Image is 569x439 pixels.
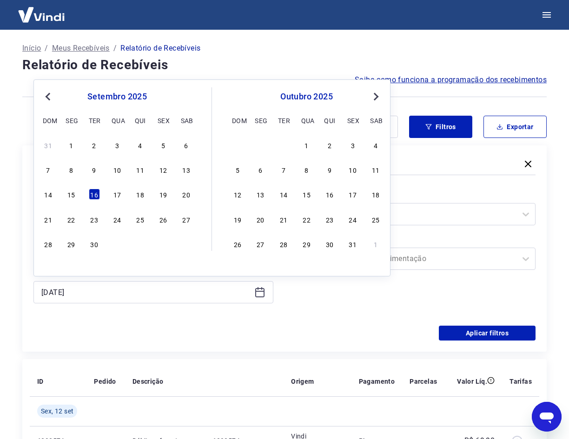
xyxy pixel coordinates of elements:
[94,377,116,386] p: Pedido
[41,91,193,102] div: setembro 2025
[347,164,358,175] div: Choose sexta-feira, 10 de outubro de 2025
[120,43,200,54] p: Relatório de Recebíveis
[135,139,146,151] div: Choose quinta-feira, 4 de setembro de 2025
[232,238,243,249] div: Choose domingo, 26 de outubro de 2025
[370,139,381,151] div: Choose sábado, 4 de outubro de 2025
[457,377,487,386] p: Valor Líq.
[232,214,243,225] div: Choose domingo, 19 de outubro de 2025
[43,189,54,200] div: Choose domingo, 14 de setembro de 2025
[89,139,100,151] div: Choose terça-feira, 2 de setembro de 2025
[113,43,117,54] p: /
[181,115,192,126] div: sab
[158,238,169,249] div: Choose sexta-feira, 3 de outubro de 2025
[52,43,110,54] a: Meus Recebíveis
[347,238,358,249] div: Choose sexta-feira, 31 de outubro de 2025
[255,115,266,126] div: seg
[509,377,532,386] p: Tarifas
[355,74,547,85] a: Saiba como funciona a programação dos recebimentos
[181,214,192,225] div: Choose sábado, 27 de setembro de 2025
[301,189,312,200] div: Choose quarta-feira, 15 de outubro de 2025
[135,164,146,175] div: Choose quinta-feira, 11 de setembro de 2025
[231,91,383,102] div: outubro 2025
[347,115,358,126] div: sex
[409,116,472,138] button: Filtros
[278,164,289,175] div: Choose terça-feira, 7 de outubro de 2025
[132,377,164,386] p: Descrição
[278,115,289,126] div: ter
[371,91,382,102] button: Next Month
[135,238,146,249] div: Choose quinta-feira, 2 de outubro de 2025
[66,139,77,151] div: Choose segunda-feira, 1 de setembro de 2025
[89,115,100,126] div: ter
[298,235,534,246] label: Tipo de Movimentação
[42,91,53,102] button: Previous Month
[301,238,312,249] div: Choose quarta-feira, 29 de outubro de 2025
[112,214,123,225] div: Choose quarta-feira, 24 de setembro de 2025
[22,56,547,74] h4: Relatório de Recebíveis
[255,189,266,200] div: Choose segunda-feira, 13 de outubro de 2025
[89,238,100,249] div: Choose terça-feira, 30 de setembro de 2025
[291,377,314,386] p: Origem
[135,189,146,200] div: Choose quinta-feira, 18 de setembro de 2025
[255,139,266,151] div: Choose segunda-feira, 29 de setembro de 2025
[439,326,536,341] button: Aplicar filtros
[301,115,312,126] div: qua
[359,377,395,386] p: Pagamento
[232,189,243,200] div: Choose domingo, 12 de outubro de 2025
[255,238,266,249] div: Choose segunda-feira, 27 de outubro de 2025
[370,238,381,249] div: Choose sábado, 1 de novembro de 2025
[255,214,266,225] div: Choose segunda-feira, 20 de outubro de 2025
[324,164,335,175] div: Choose quinta-feira, 9 de outubro de 2025
[298,190,534,201] label: Forma de Pagamento
[66,164,77,175] div: Choose segunda-feira, 8 de setembro de 2025
[181,189,192,200] div: Choose sábado, 20 de setembro de 2025
[112,238,123,249] div: Choose quarta-feira, 1 de outubro de 2025
[89,164,100,175] div: Choose terça-feira, 9 de setembro de 2025
[66,214,77,225] div: Choose segunda-feira, 22 de setembro de 2025
[231,138,383,250] div: month 2025-10
[66,115,77,126] div: seg
[347,189,358,200] div: Choose sexta-feira, 17 de outubro de 2025
[347,214,358,225] div: Choose sexta-feira, 24 de outubro de 2025
[158,189,169,200] div: Choose sexta-feira, 19 de setembro de 2025
[181,139,192,151] div: Choose sábado, 6 de setembro de 2025
[278,238,289,249] div: Choose terça-feira, 28 de outubro de 2025
[112,115,123,126] div: qua
[278,139,289,151] div: Choose terça-feira, 30 de setembro de 2025
[89,189,100,200] div: Choose terça-feira, 16 de setembro de 2025
[135,214,146,225] div: Choose quinta-feira, 25 de setembro de 2025
[324,189,335,200] div: Choose quinta-feira, 16 de outubro de 2025
[324,115,335,126] div: qui
[347,139,358,151] div: Choose sexta-feira, 3 de outubro de 2025
[66,189,77,200] div: Choose segunda-feira, 15 de setembro de 2025
[43,238,54,249] div: Choose domingo, 28 de setembro de 2025
[278,214,289,225] div: Choose terça-feira, 21 de outubro de 2025
[11,0,72,29] img: Vindi
[158,214,169,225] div: Choose sexta-feira, 26 de setembro de 2025
[37,377,44,386] p: ID
[43,139,54,151] div: Choose domingo, 31 de agosto de 2025
[278,189,289,200] div: Choose terça-feira, 14 de outubro de 2025
[255,164,266,175] div: Choose segunda-feira, 6 de outubro de 2025
[232,115,243,126] div: dom
[41,138,193,250] div: month 2025-09
[112,189,123,200] div: Choose quarta-feira, 17 de setembro de 2025
[410,377,437,386] p: Parcelas
[370,115,381,126] div: sab
[43,115,54,126] div: dom
[41,285,251,299] input: Data final
[89,214,100,225] div: Choose terça-feira, 23 de setembro de 2025
[232,164,243,175] div: Choose domingo, 5 de outubro de 2025
[158,115,169,126] div: sex
[22,43,41,54] p: Início
[181,164,192,175] div: Choose sábado, 13 de setembro de 2025
[181,238,192,249] div: Choose sábado, 4 de outubro de 2025
[324,139,335,151] div: Choose quinta-feira, 2 de outubro de 2025
[370,164,381,175] div: Choose sábado, 11 de outubro de 2025
[483,116,547,138] button: Exportar
[532,402,562,432] iframe: Botão para abrir a janela de mensagens
[41,406,73,416] span: Sex, 12 set
[43,214,54,225] div: Choose domingo, 21 de setembro de 2025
